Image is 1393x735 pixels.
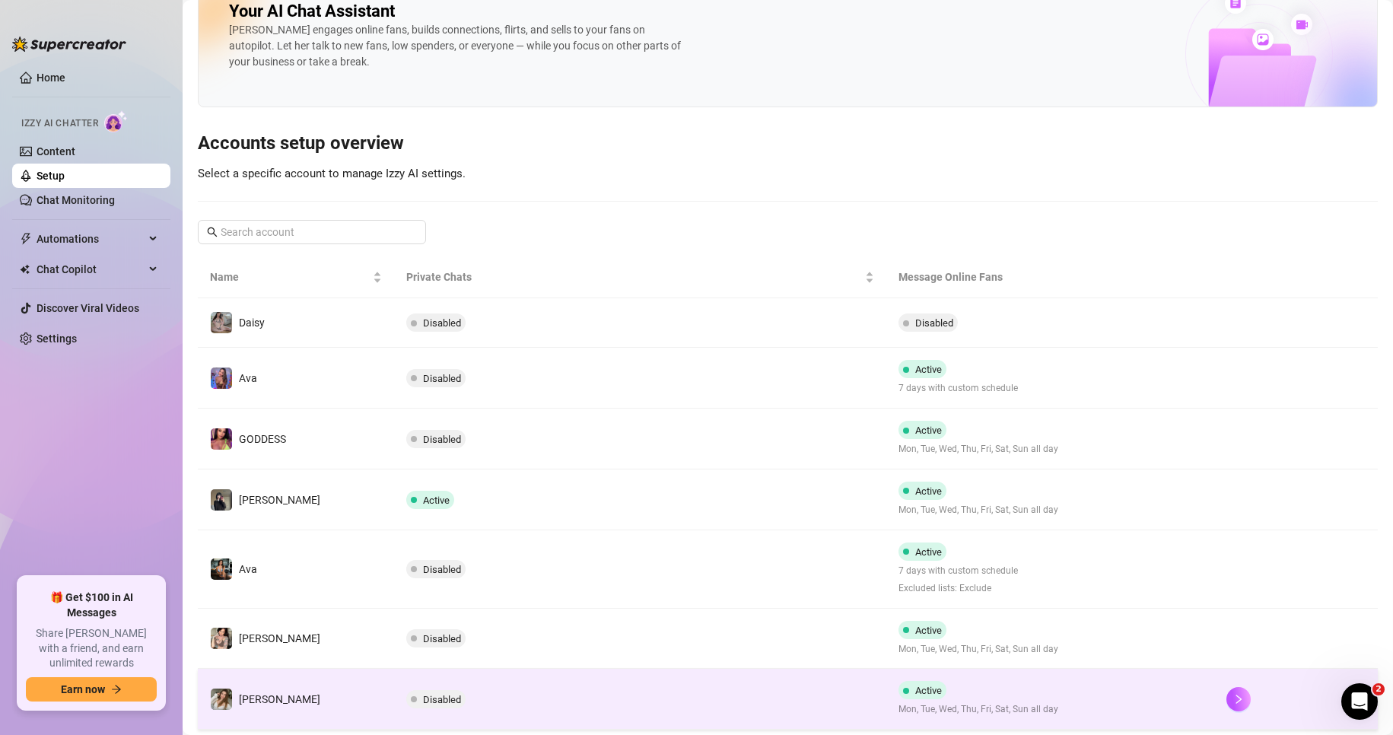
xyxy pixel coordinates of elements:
[12,37,126,52] img: logo-BBDzfeDw.svg
[239,317,265,329] span: Daisy
[239,494,320,506] span: [PERSON_NAME]
[423,633,461,644] span: Disabled
[26,590,157,620] span: 🎁 Get $100 in AI Messages
[898,702,1058,717] span: Mon, Tue, Wed, Thu, Fri, Sat, Sun all day
[229,1,395,22] h2: Your AI Chat Assistant
[211,428,232,450] img: GODDESS
[394,256,886,298] th: Private Chats
[211,558,232,580] img: Ava
[20,264,30,275] img: Chat Copilot
[406,269,861,285] span: Private Chats
[423,317,461,329] span: Disabled
[229,22,685,70] div: [PERSON_NAME] engages online fans, builds connections, flirts, and sells to your fans on autopilo...
[207,227,218,237] span: search
[239,372,257,384] span: Ava
[104,110,128,132] img: AI Chatter
[26,677,157,702] button: Earn nowarrow-right
[210,269,370,285] span: Name
[1372,683,1385,695] span: 2
[239,693,320,705] span: [PERSON_NAME]
[37,257,145,282] span: Chat Copilot
[898,642,1058,657] span: Mon, Tue, Wed, Thu, Fri, Sat, Sun all day
[61,683,105,695] span: Earn now
[211,367,232,389] img: Ava
[211,689,232,710] img: Paige
[1341,683,1378,720] iframe: Intercom live chat
[915,425,942,436] span: Active
[37,302,139,314] a: Discover Viral Videos
[26,626,157,671] span: Share [PERSON_NAME] with a friend, and earn unlimited rewards
[423,495,450,506] span: Active
[37,227,145,251] span: Automations
[211,312,232,333] img: Daisy
[423,373,461,384] span: Disabled
[21,116,98,131] span: Izzy AI Chatter
[915,364,942,375] span: Active
[915,625,942,636] span: Active
[1233,694,1244,705] span: right
[886,256,1214,298] th: Message Online Fans
[221,224,405,240] input: Search account
[37,145,75,157] a: Content
[898,381,1018,396] span: 7 days with custom schedule
[898,442,1058,457] span: Mon, Tue, Wed, Thu, Fri, Sat, Sun all day
[211,489,232,511] img: Anna
[198,132,1378,156] h3: Accounts setup overview
[898,503,1058,517] span: Mon, Tue, Wed, Thu, Fri, Sat, Sun all day
[915,317,953,329] span: Disabled
[37,170,65,182] a: Setup
[898,564,1018,578] span: 7 days with custom schedule
[198,167,466,180] span: Select a specific account to manage Izzy AI settings.
[239,433,286,445] span: GODDESS
[211,628,232,649] img: Jenna
[37,72,65,84] a: Home
[198,256,394,298] th: Name
[915,485,942,497] span: Active
[239,563,257,575] span: Ava
[423,434,461,445] span: Disabled
[423,694,461,705] span: Disabled
[915,546,942,558] span: Active
[898,581,1018,596] span: Excluded lists: Exclude
[915,685,942,696] span: Active
[423,564,461,575] span: Disabled
[111,684,122,695] span: arrow-right
[37,332,77,345] a: Settings
[1226,687,1251,711] button: right
[20,233,32,245] span: thunderbolt
[37,194,115,206] a: Chat Monitoring
[239,632,320,644] span: [PERSON_NAME]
